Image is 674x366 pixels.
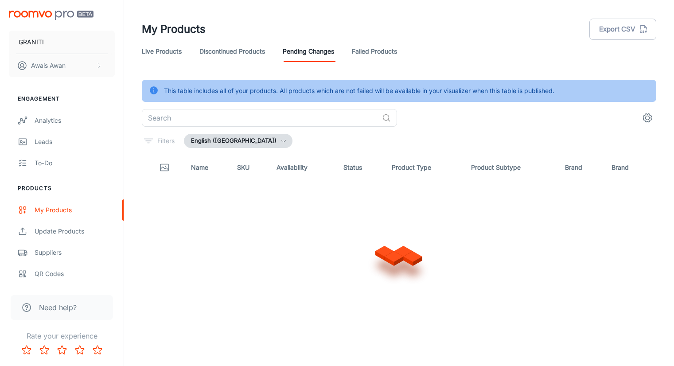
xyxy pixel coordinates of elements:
[604,155,656,180] th: Brand
[230,155,269,180] th: SKU
[142,21,206,37] h1: My Products
[7,331,117,341] p: Rate your experience
[9,11,94,20] img: Roomvo PRO Beta
[283,41,334,62] a: Pending Changes
[199,41,265,62] a: Discontinued Products
[35,269,115,279] div: QR Codes
[35,137,115,147] div: Leads
[269,155,336,180] th: Availability
[35,158,115,168] div: To-do
[89,341,106,359] button: Rate 5 star
[164,82,554,99] div: This table includes all of your products. All products which are not failed will be available in ...
[639,109,656,127] button: settings
[35,205,115,215] div: My Products
[184,155,230,180] th: Name
[142,109,378,127] input: Search
[352,41,397,62] a: Failed Products
[184,134,292,148] button: English ([GEOGRAPHIC_DATA])
[464,155,558,180] th: Product Subtype
[142,41,182,62] a: Live Products
[35,341,53,359] button: Rate 2 star
[336,155,385,180] th: Status
[39,302,77,313] span: Need help?
[19,37,44,47] p: GRANITI
[159,162,170,173] svg: Thumbnail
[18,341,35,359] button: Rate 1 star
[31,61,66,70] p: Awais Awan
[35,248,115,257] div: Suppliers
[385,155,464,180] th: Product Type
[35,116,115,125] div: Analytics
[9,31,115,54] button: GRANITI
[9,54,115,77] button: Awais Awan
[589,19,656,40] button: Export CSV
[71,341,89,359] button: Rate 4 star
[558,155,604,180] th: Brand
[53,341,71,359] button: Rate 3 star
[35,226,115,236] div: Update Products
